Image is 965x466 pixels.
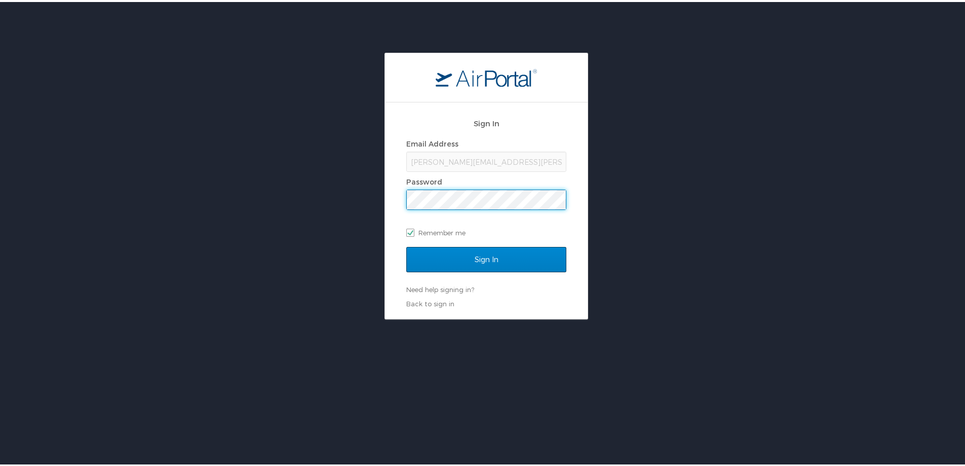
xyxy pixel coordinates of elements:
a: Back to sign in [406,298,454,306]
h2: Sign In [406,116,566,127]
input: Sign In [406,245,566,270]
a: Need help signing in? [406,283,474,292]
label: Remember me [406,223,566,238]
label: Password [406,175,442,184]
img: logo [436,66,537,85]
label: Email Address [406,137,458,146]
